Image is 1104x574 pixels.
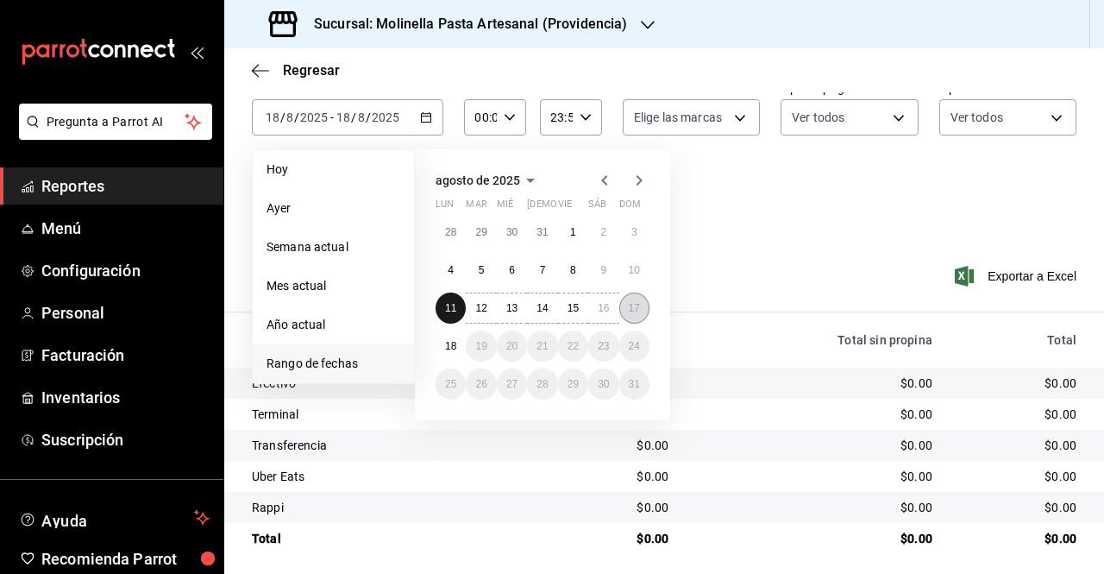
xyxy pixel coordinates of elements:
button: 5 de agosto de 2025 [466,255,496,286]
button: 3 de agosto de 2025 [619,217,649,248]
abbr: 6 de agosto de 2025 [509,264,515,276]
label: Fecha [252,82,443,94]
span: Mes actual [267,277,400,295]
abbr: 14 de agosto de 2025 [536,302,548,314]
abbr: 26 de agosto de 2025 [475,378,486,390]
span: Reportes [41,174,210,198]
abbr: 4 de agosto de 2025 [448,264,454,276]
button: 7 de agosto de 2025 [527,255,557,286]
input: -- [357,110,366,124]
button: 27 de agosto de 2025 [497,369,527,400]
span: Facturación [41,344,210,367]
button: agosto de 2025 [436,170,541,191]
abbr: 24 de agosto de 2025 [629,340,640,352]
abbr: 31 de agosto de 2025 [629,378,640,390]
abbr: 29 de julio de 2025 [475,226,486,238]
abbr: 21 de agosto de 2025 [536,340,548,352]
div: $0.00 [696,530,932,547]
span: Inventarios [41,386,210,409]
abbr: 12 de agosto de 2025 [475,302,486,314]
button: 9 de agosto de 2025 [588,255,618,286]
button: 18 de agosto de 2025 [436,331,466,362]
button: 20 de agosto de 2025 [497,331,527,362]
abbr: 30 de julio de 2025 [506,226,517,238]
span: Exportar a Excel [958,266,1076,287]
span: Ver todos [792,109,844,126]
abbr: 15 de agosto de 2025 [568,302,579,314]
div: $0.00 [960,468,1076,485]
button: 8 de agosto de 2025 [558,255,588,286]
abbr: lunes [436,199,454,217]
button: 21 de agosto de 2025 [527,331,557,362]
abbr: 27 de agosto de 2025 [506,378,517,390]
button: 12 de agosto de 2025 [466,293,496,324]
div: Transferencia [252,437,514,454]
button: Pregunta a Parrot AI [19,104,212,140]
div: $0.00 [696,375,932,392]
label: Hora fin [540,82,602,94]
span: Configuración [41,259,210,282]
div: Total [252,530,514,547]
button: 10 de agosto de 2025 [619,255,649,286]
button: 26 de agosto de 2025 [466,369,496,400]
input: ---- [371,110,400,124]
abbr: martes [466,199,486,217]
button: Regresar [252,62,340,79]
div: Total [960,333,1076,347]
div: $0.00 [696,468,932,485]
abbr: 13 de agosto de 2025 [506,302,517,314]
div: Rappi [252,499,514,516]
button: open_drawer_menu [190,45,204,59]
span: Regresar [283,62,340,79]
abbr: 9 de agosto de 2025 [600,264,606,276]
abbr: 22 de agosto de 2025 [568,340,579,352]
abbr: 5 de agosto de 2025 [479,264,485,276]
span: Ver todos [950,109,1003,126]
input: -- [265,110,280,124]
button: 2 de agosto de 2025 [588,217,618,248]
abbr: 19 de agosto de 2025 [475,340,486,352]
div: $0.00 [542,530,668,547]
abbr: 20 de agosto de 2025 [506,340,517,352]
input: -- [285,110,294,124]
label: Hora inicio [464,82,526,94]
div: $0.00 [542,437,668,454]
input: -- [336,110,351,124]
span: Semana actual [267,238,400,256]
abbr: 25 de agosto de 2025 [445,378,456,390]
button: 25 de agosto de 2025 [436,369,466,400]
button: 31 de agosto de 2025 [619,369,649,400]
div: $0.00 [960,406,1076,423]
button: 14 de agosto de 2025 [527,293,557,324]
button: 29 de agosto de 2025 [558,369,588,400]
div: $0.00 [960,499,1076,516]
abbr: 17 de agosto de 2025 [629,302,640,314]
button: 4 de agosto de 2025 [436,255,466,286]
button: 28 de julio de 2025 [436,217,466,248]
abbr: 8 de agosto de 2025 [570,264,576,276]
abbr: 18 de agosto de 2025 [445,340,456,352]
span: agosto de 2025 [436,173,520,187]
abbr: 30 de agosto de 2025 [598,378,609,390]
span: Menú [41,217,210,240]
button: 1 de agosto de 2025 [558,217,588,248]
span: Año actual [267,316,400,334]
button: 24 de agosto de 2025 [619,331,649,362]
abbr: 28 de agosto de 2025 [536,378,548,390]
span: / [351,110,356,124]
div: $0.00 [960,375,1076,392]
div: $0.00 [696,437,932,454]
abbr: 28 de julio de 2025 [445,226,456,238]
abbr: 3 de agosto de 2025 [631,226,637,238]
button: 30 de agosto de 2025 [588,369,618,400]
span: Ayuda [41,508,187,528]
span: Hoy [267,161,400,179]
button: 23 de agosto de 2025 [588,331,618,362]
abbr: sábado [588,199,606,217]
div: $0.00 [542,499,668,516]
div: $0.00 [696,499,932,516]
span: / [366,110,371,124]
button: 16 de agosto de 2025 [588,293,618,324]
div: Uber Eats [252,468,514,485]
button: 15 de agosto de 2025 [558,293,588,324]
